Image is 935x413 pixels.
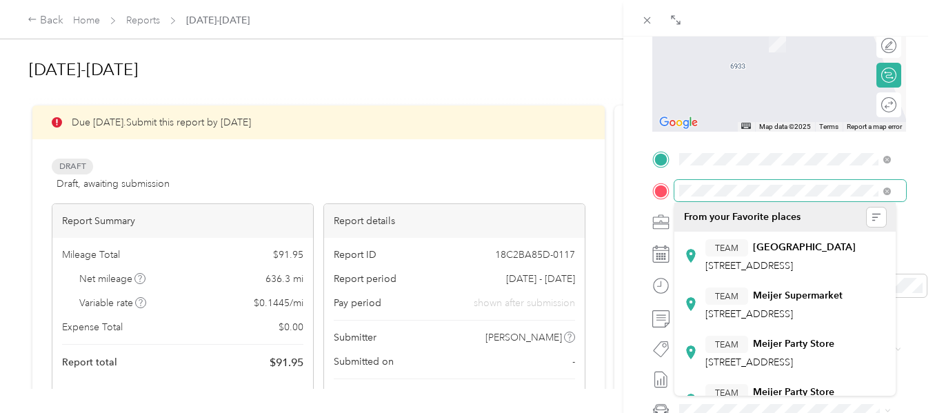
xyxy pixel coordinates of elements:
strong: Meijer Party Store [753,386,834,399]
button: TEAM [705,384,748,401]
img: Google [656,114,701,132]
span: [STREET_ADDRESS] [705,260,793,272]
strong: Meijer Supermarket [753,290,843,302]
span: [STREET_ADDRESS] [705,308,793,320]
span: TEAM [715,386,738,399]
a: Terms (opens in new tab) [819,123,838,130]
iframe: Everlance-gr Chat Button Frame [858,336,935,413]
button: Keyboard shortcuts [741,123,751,129]
span: From your Favorite places [684,211,801,223]
span: [STREET_ADDRESS] [705,356,793,368]
button: TEAM [705,288,748,305]
strong: Meijer Party Store [753,338,834,350]
button: TEAM [705,239,748,256]
a: Open this area in Google Maps (opens a new window) [656,114,701,132]
button: TEAM [705,336,748,353]
span: Map data ©2025 [759,123,811,130]
span: TEAM [715,338,738,350]
span: TEAM [715,290,738,302]
a: Report a map error [847,123,902,130]
span: TEAM [715,241,738,254]
strong: [GEOGRAPHIC_DATA] [753,241,856,254]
